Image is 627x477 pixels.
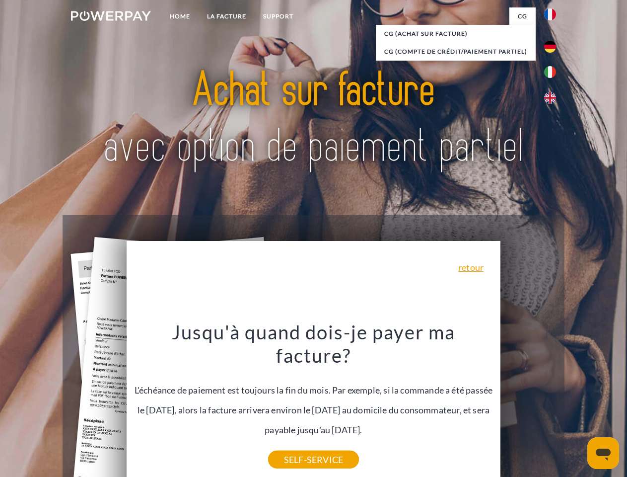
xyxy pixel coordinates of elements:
[255,7,302,25] a: Support
[133,320,495,460] div: L'échéance de paiement est toujours la fin du mois. Par exemple, si la commande a été passée le [...
[458,263,484,272] a: retour
[544,66,556,78] img: it
[544,8,556,20] img: fr
[199,7,255,25] a: LA FACTURE
[376,43,536,61] a: CG (Compte de crédit/paiement partiel)
[268,451,359,469] a: SELF-SERVICE
[544,92,556,104] img: en
[509,7,536,25] a: CG
[587,437,619,469] iframe: Bouton de lancement de la fenêtre de messagerie
[161,7,199,25] a: Home
[544,41,556,53] img: de
[71,11,151,21] img: logo-powerpay-white.svg
[376,25,536,43] a: CG (achat sur facture)
[133,320,495,368] h3: Jusqu'à quand dois-je payer ma facture?
[95,48,532,190] img: title-powerpay_fr.svg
